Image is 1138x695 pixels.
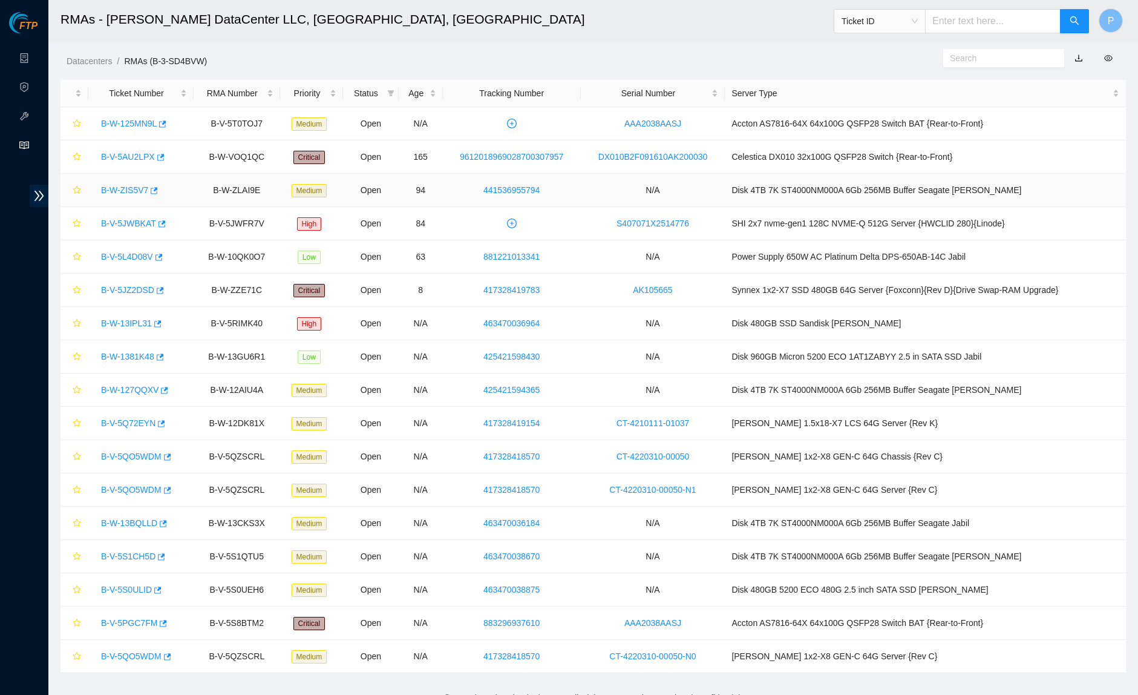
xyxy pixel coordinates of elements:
[1108,13,1114,28] span: P
[581,573,725,607] td: N/A
[101,585,152,595] a: B-V-5S0ULID
[194,107,280,140] td: B-V-5T0TOJ7
[343,640,399,673] td: Open
[9,22,38,38] a: Akamai TechnologiesFTP
[194,307,280,340] td: B-V-5RIMK40
[67,214,82,233] button: star
[67,413,82,433] button: star
[343,207,399,240] td: Open
[483,285,540,295] a: 417328419783
[343,607,399,640] td: Open
[67,56,112,66] a: Datacenters
[292,650,327,664] span: Medium
[194,374,280,407] td: B-W-12AIU4A
[101,518,157,528] a: B-W-13BQLLD
[19,21,38,32] span: FTP
[30,185,48,207] span: double-right
[73,153,81,162] span: star
[581,340,725,374] td: N/A
[399,473,443,507] td: N/A
[483,385,540,395] a: 425421594365
[292,384,327,397] span: Medium
[399,240,443,274] td: 63
[502,114,522,133] button: plus-circle
[387,90,394,97] span: filter
[194,573,280,607] td: B-V-5S0UEH6
[194,407,280,440] td: B-W-12DK81X
[101,152,155,162] a: B-V-5AU2LPX
[73,252,81,262] span: star
[483,418,540,428] a: 417328419154
[67,347,82,366] button: star
[343,174,399,207] td: Open
[483,518,540,528] a: 463470036184
[101,485,162,495] a: B-V-5QO5WDM
[725,607,1126,640] td: Accton AS7816-64X 64x100G QSFP28 Switch BAT {Rear-to-Front}
[443,80,581,107] th: Tracking Number
[73,419,81,429] span: star
[581,307,725,340] td: N/A
[293,151,325,164] span: Critical
[483,185,540,195] a: 441536955794
[616,418,690,428] a: CT-4210111-01037
[399,107,443,140] td: N/A
[293,284,325,297] span: Critical
[483,318,540,328] a: 463470036964
[194,473,280,507] td: B-V-5QZSCRL
[399,573,443,607] td: N/A
[73,319,81,329] span: star
[399,340,443,374] td: N/A
[194,274,280,307] td: B-W-ZZE71C
[350,87,382,100] span: Status
[292,584,327,597] span: Medium
[725,507,1126,540] td: Disk 4TB 7K ST4000NM000A 6Gb 256MB Buffer Seagate Jabil
[73,585,81,595] span: star
[67,447,82,466] button: star
[101,352,154,361] a: B-W-1381K48
[101,618,157,628] a: B-V-5PGC7FM
[1099,8,1123,33] button: P
[343,240,399,274] td: Open
[399,374,443,407] td: N/A
[399,140,443,174] td: 165
[503,219,521,228] span: plus-circle
[725,340,1126,374] td: Disk 960GB Micron 5200 ECO 1AT1ZABYY 2.5 in SATA SSD Jabil
[194,340,280,374] td: B-W-13GU6R1
[19,135,29,159] span: read
[297,217,322,231] span: High
[1065,48,1092,68] button: download
[460,152,563,162] a: 9612018969028700307957
[483,585,540,595] a: 463470038875
[101,385,159,395] a: B-W-127QQXV
[399,174,443,207] td: 94
[73,186,81,196] span: star
[292,184,327,197] span: Medium
[194,174,280,207] td: B-W-ZLAI9E
[950,51,1048,65] input: Search
[67,647,82,666] button: star
[67,580,82,599] button: star
[101,285,154,295] a: B-V-5JZ2DSD
[124,56,207,66] a: RMAs (B-3-SD4BVW)
[73,552,81,562] span: star
[399,540,443,573] td: N/A
[343,340,399,374] td: Open
[101,552,155,561] a: B-V-5S1CH5D
[343,573,399,607] td: Open
[624,618,681,628] a: AAA2038AASJ
[67,380,82,400] button: star
[101,219,156,228] a: B-V-5JWBKAT
[343,473,399,507] td: Open
[609,651,696,661] a: CT-4220310-00050-N0
[725,240,1126,274] td: Power Supply 650W AC Platinum Delta DPS-650AB-14C Jabil
[67,280,82,300] button: star
[298,351,321,364] span: Low
[725,274,1126,307] td: Synnex 1x2-X7 SSD 480GB 64G Server {Foxconn}{Rev D}{Drive Swap-RAM Upgrade}
[1104,54,1113,62] span: eye
[101,651,162,661] a: B-V-5QO5WDM
[581,374,725,407] td: N/A
[1070,16,1079,27] span: search
[502,214,522,233] button: plus-circle
[581,507,725,540] td: N/A
[101,119,157,128] a: B-W-125MN9L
